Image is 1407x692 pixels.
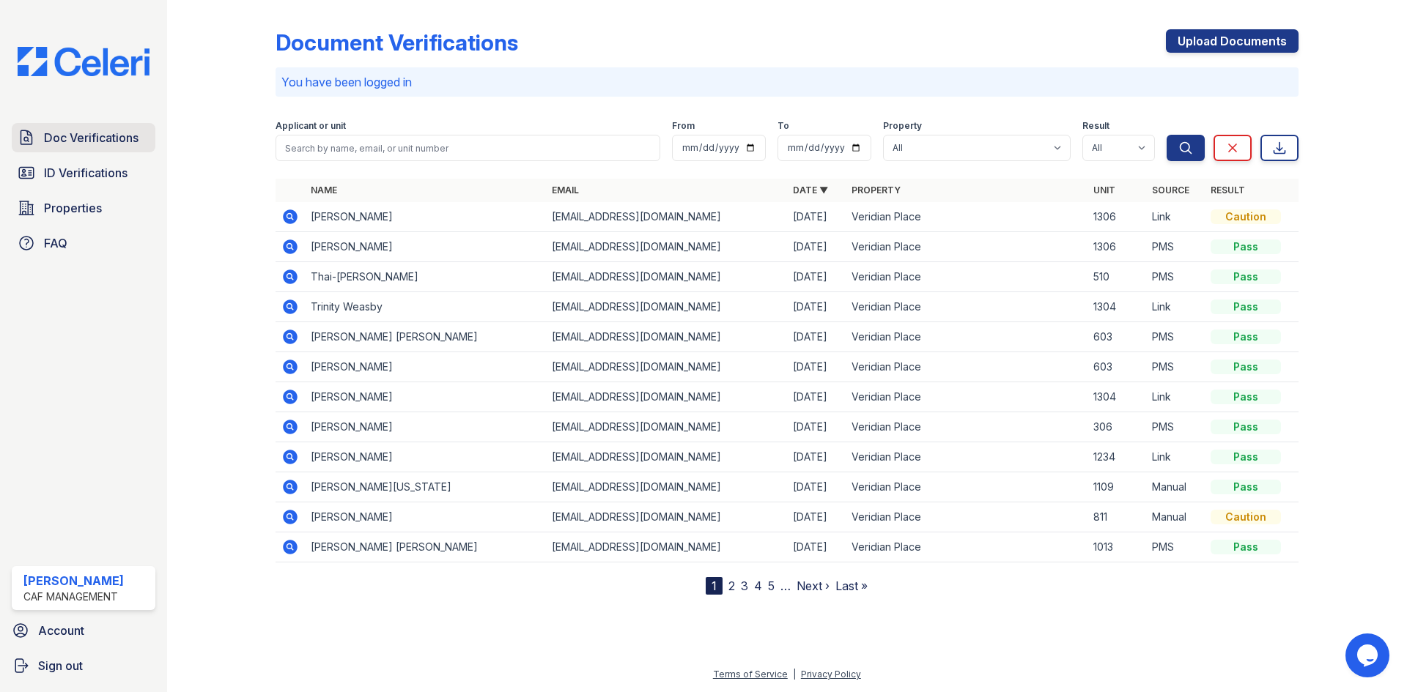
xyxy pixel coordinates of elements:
td: [DATE] [787,382,846,412]
td: Link [1146,442,1205,472]
a: Date ▼ [793,185,828,196]
td: 811 [1087,502,1146,532]
td: [DATE] [787,472,846,502]
td: [EMAIL_ADDRESS][DOMAIN_NAME] [546,232,787,262]
div: Pass [1211,300,1281,314]
p: You have been logged in [281,73,1293,91]
a: Unit [1093,185,1115,196]
a: Last » [835,578,868,593]
iframe: chat widget [1345,633,1392,677]
a: Account [6,616,161,645]
div: Pass [1211,269,1281,284]
div: Pass [1211,330,1281,344]
td: 1109 [1087,472,1146,502]
label: To [778,120,789,132]
a: ID Verifications [12,158,155,187]
td: [PERSON_NAME][US_STATE] [305,472,546,502]
td: [EMAIL_ADDRESS][DOMAIN_NAME] [546,262,787,292]
td: Veridian Place [846,322,1087,352]
td: [PERSON_NAME] [305,202,546,232]
a: 2 [728,578,735,593]
td: [PERSON_NAME] [305,502,546,532]
td: [PERSON_NAME] [305,352,546,382]
div: Document Verifications [276,29,518,56]
a: Sign out [6,651,161,680]
a: 3 [741,578,748,593]
a: Doc Verifications [12,123,155,152]
td: Veridian Place [846,352,1087,382]
a: Email [552,185,579,196]
td: Manual [1146,502,1205,532]
td: Thai-[PERSON_NAME] [305,262,546,292]
td: [EMAIL_ADDRESS][DOMAIN_NAME] [546,382,787,412]
span: Doc Verifications [44,129,139,146]
div: Pass [1211,360,1281,374]
td: Veridian Place [846,412,1087,442]
td: [EMAIL_ADDRESS][DOMAIN_NAME] [546,502,787,532]
td: PMS [1146,412,1205,442]
td: PMS [1146,322,1205,352]
td: 603 [1087,352,1146,382]
div: Caution [1211,209,1281,224]
td: [DATE] [787,322,846,352]
a: Property [852,185,901,196]
td: 1234 [1087,442,1146,472]
label: Property [883,120,922,132]
td: [EMAIL_ADDRESS][DOMAIN_NAME] [546,352,787,382]
td: [EMAIL_ADDRESS][DOMAIN_NAME] [546,202,787,232]
td: Veridian Place [846,262,1087,292]
td: [DATE] [787,202,846,232]
td: Trinity Weasby [305,292,546,322]
div: Pass [1211,420,1281,434]
a: 5 [768,578,775,593]
a: Name [311,185,337,196]
td: Veridian Place [846,232,1087,262]
td: [EMAIL_ADDRESS][DOMAIN_NAME] [546,532,787,562]
a: Privacy Policy [801,669,861,680]
div: [PERSON_NAME] [23,572,124,589]
td: [EMAIL_ADDRESS][DOMAIN_NAME] [546,322,787,352]
td: [DATE] [787,292,846,322]
td: [DATE] [787,262,846,292]
td: 306 [1087,412,1146,442]
span: ID Verifications [44,164,128,182]
td: Manual [1146,472,1205,502]
td: [DATE] [787,352,846,382]
td: 1304 [1087,292,1146,322]
td: Veridian Place [846,382,1087,412]
div: 1 [706,577,723,595]
span: Properties [44,199,102,217]
td: PMS [1146,352,1205,382]
td: 1304 [1087,382,1146,412]
span: … [780,577,791,595]
a: Properties [12,193,155,223]
td: 510 [1087,262,1146,292]
td: [DATE] [787,442,846,472]
td: [DATE] [787,412,846,442]
div: | [793,669,796,680]
td: 1013 [1087,532,1146,562]
label: Result [1082,120,1109,132]
label: From [672,120,695,132]
td: Veridian Place [846,502,1087,532]
td: [EMAIL_ADDRESS][DOMAIN_NAME] [546,412,787,442]
a: Upload Documents [1166,29,1299,53]
td: Link [1146,202,1205,232]
a: FAQ [12,228,155,258]
input: Search by name, email, or unit number [276,135,660,161]
div: Pass [1211,239,1281,254]
div: Pass [1211,390,1281,404]
td: Link [1146,292,1205,322]
div: Pass [1211,480,1281,494]
td: [PERSON_NAME] [305,442,546,472]
a: Result [1211,185,1245,196]
td: [EMAIL_ADDRESS][DOMAIN_NAME] [546,292,787,322]
td: Veridian Place [846,442,1087,472]
td: Link [1146,382,1205,412]
a: 4 [754,578,762,593]
td: [PERSON_NAME] [305,232,546,262]
td: [DATE] [787,532,846,562]
span: Sign out [38,657,83,674]
td: [PERSON_NAME] [PERSON_NAME] [305,532,546,562]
